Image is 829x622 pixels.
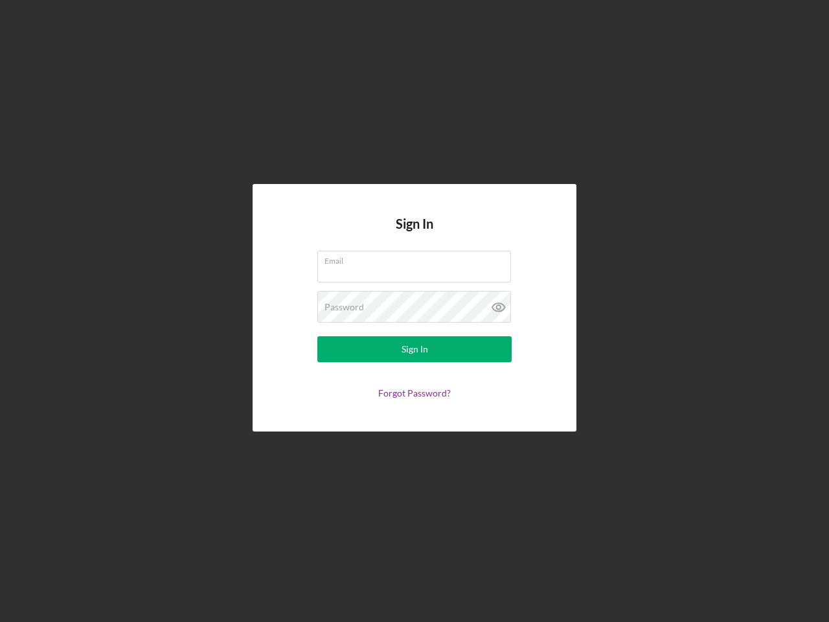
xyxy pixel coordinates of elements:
[402,336,428,362] div: Sign In
[324,251,511,266] label: Email
[317,336,512,362] button: Sign In
[396,216,433,251] h4: Sign In
[324,302,364,312] label: Password
[378,387,451,398] a: Forgot Password?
